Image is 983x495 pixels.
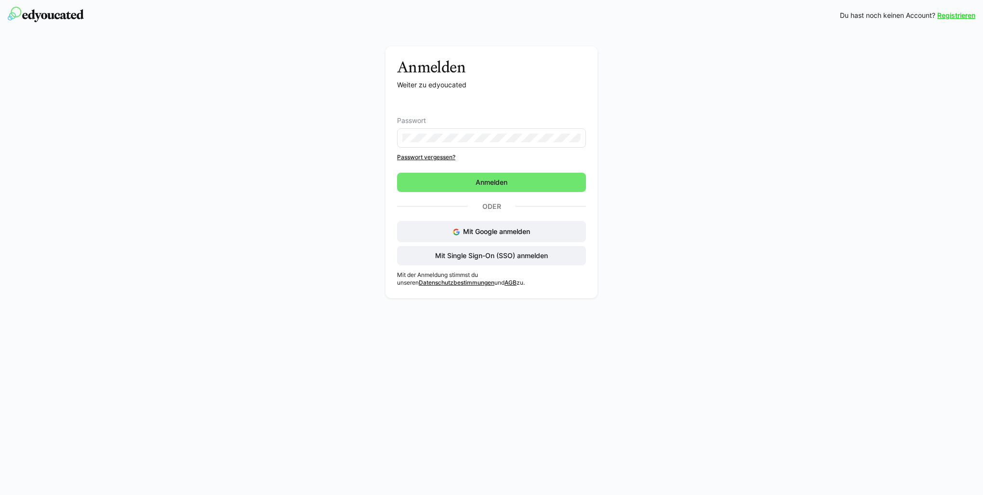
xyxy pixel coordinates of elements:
[937,11,975,20] a: Registrieren
[397,58,586,76] h3: Anmelden
[505,279,517,286] a: AGB
[434,251,549,261] span: Mit Single Sign-On (SSO) anmelden
[397,153,586,161] a: Passwort vergessen?
[463,227,530,235] span: Mit Google anmelden
[397,173,586,192] button: Anmelden
[397,271,586,287] p: Mit der Anmeldung stimmst du unseren und zu.
[397,80,586,90] p: Weiter zu edyoucated
[419,279,494,286] a: Datenschutzbestimmungen
[474,178,509,187] span: Anmelden
[840,11,935,20] span: Du hast noch keinen Account?
[468,200,515,213] p: Oder
[397,117,426,124] span: Passwort
[397,246,586,265] button: Mit Single Sign-On (SSO) anmelden
[397,221,586,242] button: Mit Google anmelden
[8,7,84,22] img: edyoucated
